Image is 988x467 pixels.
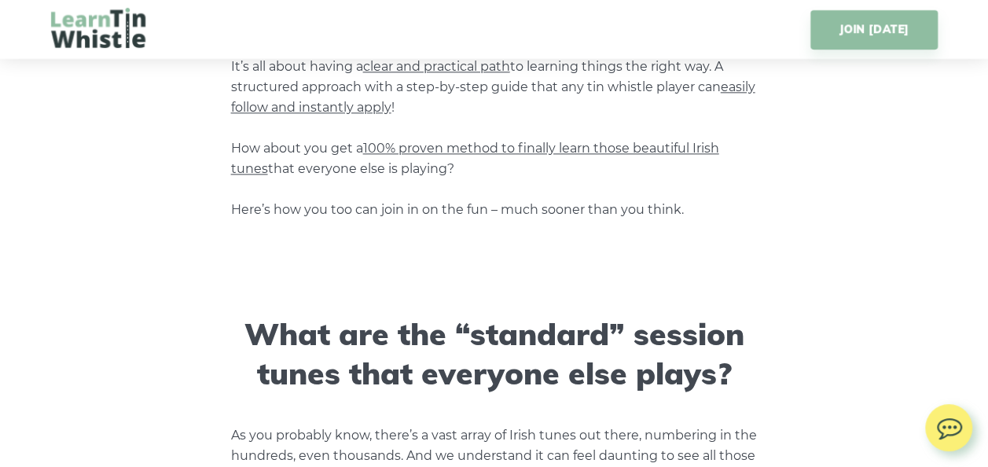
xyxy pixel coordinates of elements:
[363,59,510,74] span: clear and practical path
[51,8,145,48] img: LearnTinWhistle.com
[231,314,758,394] h3: What are the “standard” session tunes that everyone else plays?
[925,404,972,444] img: chat.svg
[231,79,755,115] span: easily follow and instantly apply
[231,141,719,176] span: 100% proven method to finally learn those beautiful Irish tunes
[810,10,937,50] a: JOIN [DATE]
